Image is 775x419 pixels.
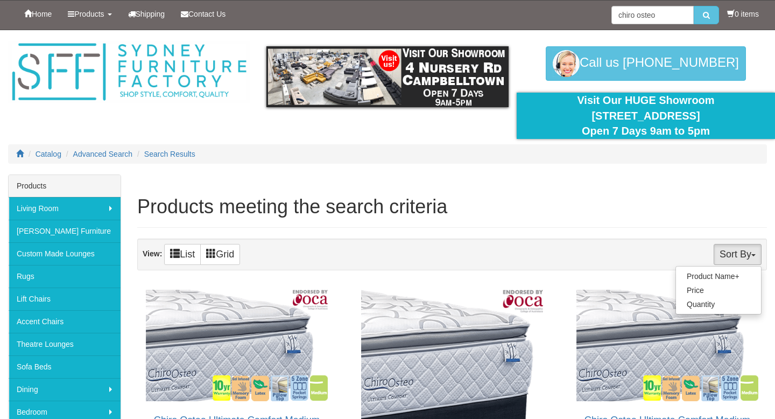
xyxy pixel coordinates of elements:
[173,1,234,27] a: Contact Us
[714,244,762,265] button: Sort By
[9,310,121,333] a: Accent Chairs
[8,41,250,103] img: Sydney Furniture Factory
[9,265,121,288] a: Rugs
[60,1,119,27] a: Products
[144,150,195,158] a: Search Results
[9,288,121,310] a: Lift Chairs
[188,10,226,18] span: Contact Us
[9,220,121,242] a: [PERSON_NAME] Furniture
[32,10,52,18] span: Home
[9,197,121,220] a: Living Room
[73,150,133,158] a: Advanced Search
[9,355,121,378] a: Sofa Beds
[676,297,761,311] a: Quantity
[137,196,767,218] h1: Products meeting the search criteria
[9,378,121,401] a: Dining
[525,93,767,139] div: Visit Our HUGE Showroom [STREET_ADDRESS] Open 7 Days 9am to 5pm
[143,249,162,258] strong: View:
[136,10,165,18] span: Shipping
[611,6,694,24] input: Site search
[676,283,761,297] a: Price
[164,244,201,265] a: List
[200,244,240,265] a: Grid
[574,287,761,404] img: Chiro Osteo Ultimate Comfort Medium King Mattress
[36,150,61,158] a: Catalog
[676,269,761,283] a: Product Name+
[143,287,330,404] img: Chiro Osteo Ultimate Comfort Medium Double Mattress
[74,10,104,18] span: Products
[9,242,121,265] a: Custom Made Lounges
[727,9,759,19] li: 0 items
[9,333,121,355] a: Theatre Lounges
[266,46,509,107] img: showroom.gif
[120,1,173,27] a: Shipping
[9,175,121,197] div: Products
[16,1,60,27] a: Home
